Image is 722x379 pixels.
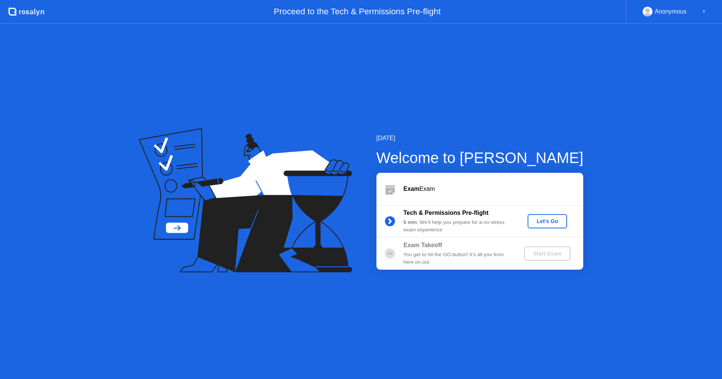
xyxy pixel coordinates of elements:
div: Welcome to [PERSON_NAME] [376,146,584,169]
div: Exam [403,184,583,193]
div: [DATE] [376,134,584,143]
b: 5 min [403,219,417,225]
div: Start Exam [527,251,567,257]
div: : We’ll help you prepare for a no-stress exam experience [403,219,512,234]
button: Let's Go [528,214,567,228]
div: ▼ [702,7,706,17]
b: Tech & Permissions Pre-flight [403,210,488,216]
div: You get to hit the GO button! It’s all you from here on out [403,251,512,266]
button: Start Exam [524,246,570,261]
b: Exam Takeoff [403,242,442,248]
div: Let's Go [531,218,564,224]
b: Exam [403,186,420,192]
div: Anonymous [655,7,687,17]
